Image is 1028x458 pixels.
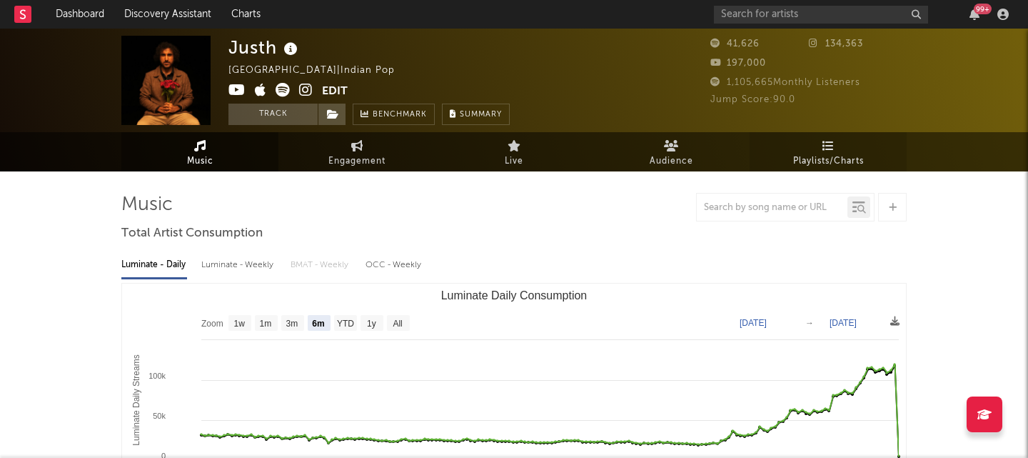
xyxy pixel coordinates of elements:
[187,153,213,170] span: Music
[830,318,857,328] text: [DATE]
[393,319,402,329] text: All
[974,4,992,14] div: 99 +
[969,9,979,20] button: 99+
[121,132,278,171] a: Music
[710,78,860,87] span: 1,105,665 Monthly Listeners
[121,253,187,277] div: Luminate - Daily
[740,318,767,328] text: [DATE]
[312,319,324,329] text: 6m
[367,319,376,329] text: 1y
[442,104,510,125] button: Summary
[148,372,166,380] text: 100k
[286,319,298,329] text: 3m
[153,412,166,420] text: 50k
[710,59,766,68] span: 197,000
[460,111,502,119] span: Summary
[121,225,263,242] span: Total Artist Consumption
[650,153,693,170] span: Audience
[435,132,593,171] a: Live
[366,253,423,277] div: OCC - Weekly
[793,153,864,170] span: Playlists/Charts
[710,39,760,49] span: 41,626
[593,132,750,171] a: Audience
[322,83,348,101] button: Edit
[228,62,411,79] div: [GEOGRAPHIC_DATA] | Indian Pop
[337,319,354,329] text: YTD
[228,36,301,59] div: Justh
[714,6,928,24] input: Search for artists
[201,253,276,277] div: Luminate - Weekly
[441,289,588,302] text: Luminate Daily Consumption
[809,39,863,49] span: 134,363
[697,202,847,214] input: Search by song name or URL
[328,153,385,170] span: Engagement
[805,318,814,328] text: →
[373,106,427,124] span: Benchmark
[505,153,523,170] span: Live
[353,104,435,125] a: Benchmark
[234,319,246,329] text: 1w
[131,354,141,445] text: Luminate Daily Streams
[278,132,435,171] a: Engagement
[201,319,223,329] text: Zoom
[228,104,318,125] button: Track
[710,95,795,104] span: Jump Score: 90.0
[750,132,907,171] a: Playlists/Charts
[260,319,272,329] text: 1m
